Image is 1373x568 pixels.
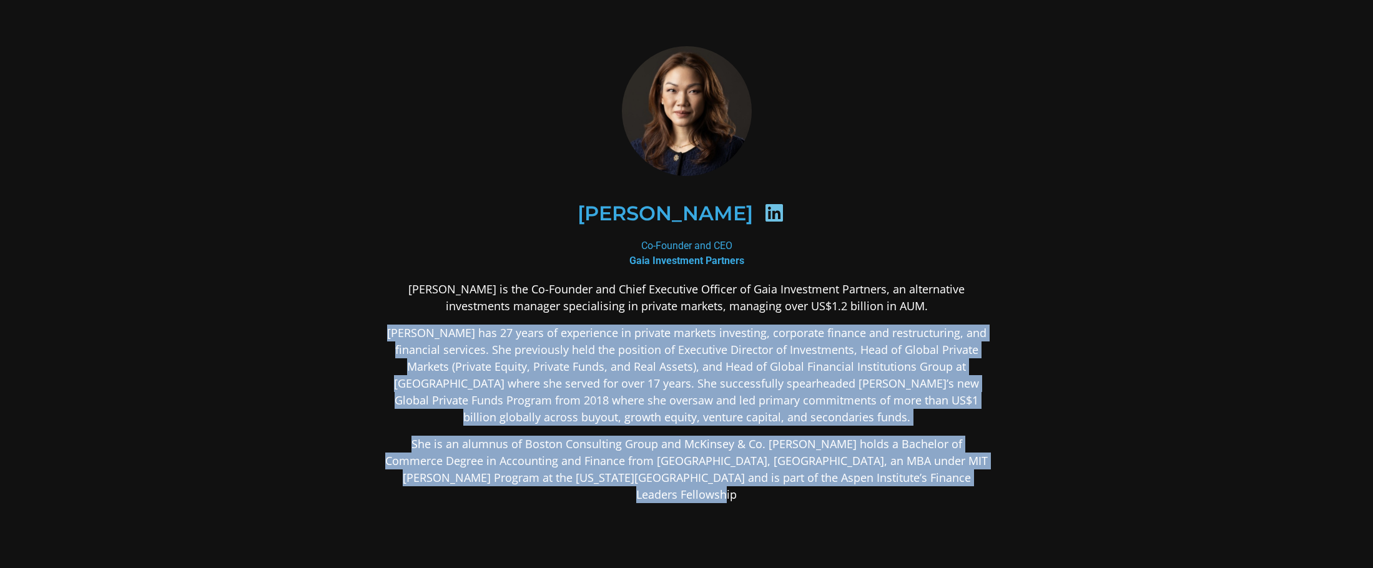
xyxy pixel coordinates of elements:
[383,281,990,315] p: [PERSON_NAME] is the Co-Founder and Chief Executive Officer of Gaia Investment Partners, an alter...
[383,238,990,268] div: Co-Founder and CEO
[383,325,990,426] p: [PERSON_NAME] has 27 years of experience in private markets investing, corporate finance and rest...
[629,255,744,267] b: Gaia Investment Partners
[578,203,753,223] h2: [PERSON_NAME]
[383,436,990,503] p: She is an alumnus of Boston Consulting Group and McKinsey & Co. [PERSON_NAME] holds a Bachelor of...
